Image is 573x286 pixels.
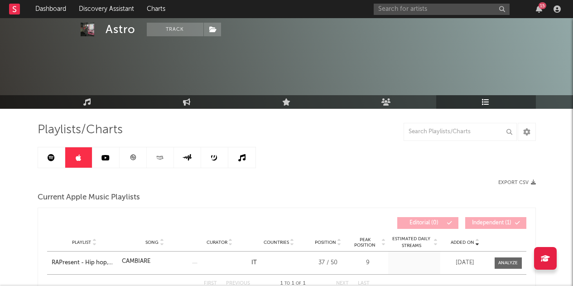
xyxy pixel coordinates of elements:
[336,281,349,286] button: Next
[147,23,203,36] button: Track
[145,240,159,245] span: Song
[38,192,140,203] span: Current Apple Music Playlists
[498,180,536,185] button: Export CSV
[471,220,513,226] span: Independent ( 1 )
[296,281,301,286] span: of
[204,281,217,286] button: First
[207,240,227,245] span: Curator
[226,281,250,286] button: Previous
[264,240,289,245] span: Countries
[72,240,91,245] span: Playlist
[451,240,474,245] span: Added On
[52,258,117,267] a: RAPresent - Hip hop, Rap, Trap
[539,2,546,9] div: 15
[350,258,386,267] div: 9
[106,23,135,36] div: Astro
[358,281,370,286] button: Last
[465,217,526,229] button: Independent(1)
[404,123,517,141] input: Search Playlists/Charts
[251,260,257,266] a: IT
[284,281,290,286] span: to
[403,220,445,226] span: Editorial ( 0 )
[38,125,123,136] span: Playlists/Charts
[390,236,433,249] span: Estimated Daily Streams
[122,257,150,266] div: CAMBIARE
[397,217,458,229] button: Editorial(0)
[350,237,380,248] span: Peak Position
[315,240,336,245] span: Position
[374,4,510,15] input: Search for artists
[443,258,488,267] div: [DATE]
[311,258,345,267] div: 37 / 50
[536,5,542,13] button: 15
